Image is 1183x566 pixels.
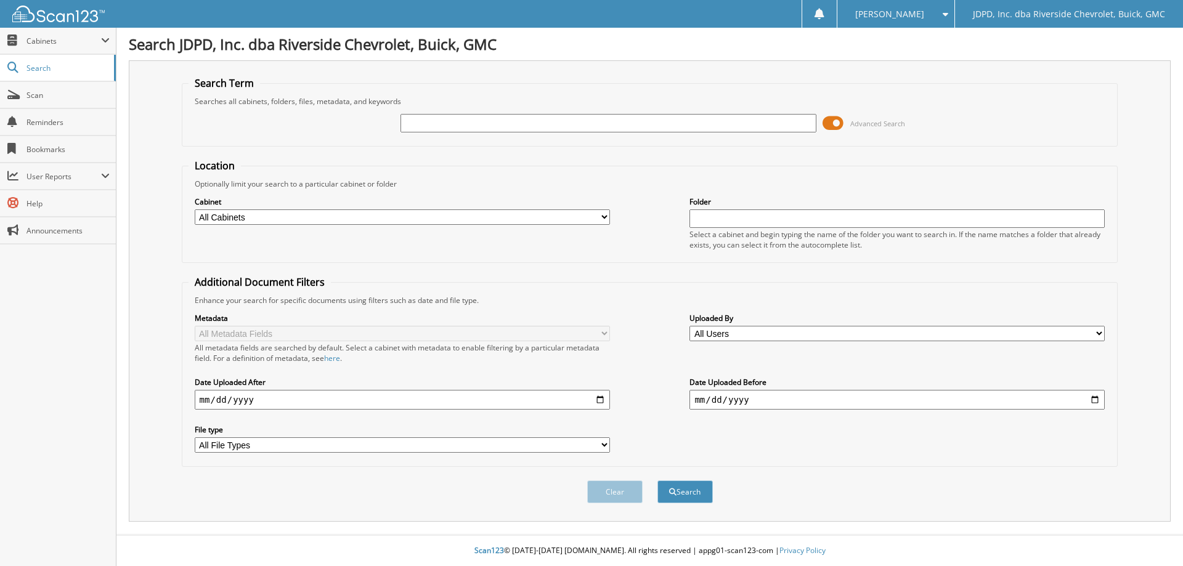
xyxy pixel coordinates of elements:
span: Scan [26,90,110,100]
label: Date Uploaded After [195,377,610,387]
span: User Reports [26,171,101,182]
div: Optionally limit your search to a particular cabinet or folder [189,179,1112,189]
label: Folder [689,196,1105,207]
div: Enhance your search for specific documents using filters such as date and file type. [189,295,1112,305]
span: Search [26,63,108,73]
legend: Search Term [189,76,260,90]
h1: Search JDPD, Inc. dba Riverside Chevrolet, Buick, GMC [129,34,1171,54]
label: Date Uploaded Before [689,377,1105,387]
span: Scan123 [474,545,504,556]
legend: Location [189,159,241,172]
label: Metadata [195,313,610,323]
a: here [324,353,340,363]
button: Clear [587,480,643,503]
div: All metadata fields are searched by default. Select a cabinet with metadata to enable filtering b... [195,342,610,363]
label: File type [195,424,610,435]
label: Cabinet [195,196,610,207]
span: Cabinets [26,36,101,46]
span: [PERSON_NAME] [855,10,924,18]
div: Searches all cabinets, folders, files, metadata, and keywords [189,96,1112,107]
input: end [689,390,1105,410]
a: Privacy Policy [779,545,826,556]
span: Help [26,198,110,209]
span: Announcements [26,225,110,236]
span: Advanced Search [850,119,905,128]
span: JDPD, Inc. dba Riverside Chevrolet, Buick, GMC [973,10,1165,18]
button: Search [657,480,713,503]
div: © [DATE]-[DATE] [DOMAIN_NAME]. All rights reserved | appg01-scan123-com | [116,536,1183,566]
span: Bookmarks [26,144,110,155]
div: Select a cabinet and begin typing the name of the folder you want to search in. If the name match... [689,229,1105,250]
legend: Additional Document Filters [189,275,331,289]
span: Reminders [26,117,110,127]
img: scan123-logo-white.svg [12,6,105,22]
input: start [195,390,610,410]
label: Uploaded By [689,313,1105,323]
